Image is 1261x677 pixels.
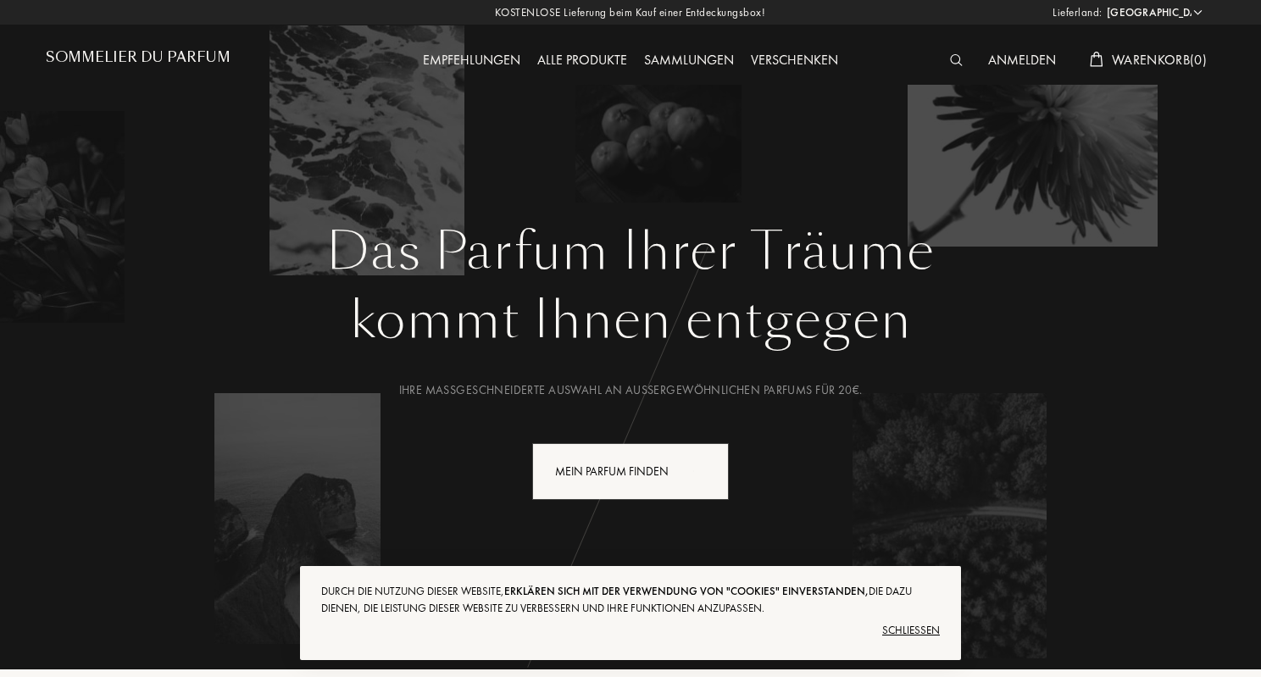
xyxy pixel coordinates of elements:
img: cart_white.svg [1090,52,1103,67]
div: animation [687,453,721,487]
div: Ihre maßgeschneiderte Auswahl an außergewöhnlichen Parfums für 20€. [58,381,1203,399]
span: Warenkorb ( 0 ) [1112,51,1207,69]
div: Mein Parfum finden [532,443,729,500]
a: Anmelden [980,51,1064,69]
a: Empfehlungen [414,51,529,69]
span: erklären sich mit der Verwendung von "Cookies" einverstanden, [504,584,869,598]
div: Durch die Nutzung dieser Website, die dazu dienen, die Leistung dieser Website zu verbessern und ... [321,583,940,617]
div: Sammlungen [636,50,742,72]
a: Sommelier du Parfum [46,49,231,72]
h1: Das Parfum Ihrer Träume [58,221,1203,282]
div: Anmelden [980,50,1064,72]
div: kommt Ihnen entgegen [58,282,1203,358]
img: search_icn_white.svg [950,54,963,66]
a: Verschenken [742,51,847,69]
div: Verschenken [742,50,847,72]
h1: Sommelier du Parfum [46,49,231,65]
a: Mein Parfum findenanimation [519,443,742,500]
a: Alle Produkte [529,51,636,69]
span: Lieferland: [1053,4,1103,21]
div: Schließen [321,617,940,644]
div: Empfehlungen [414,50,529,72]
a: Sammlungen [636,51,742,69]
div: Alle Produkte [529,50,636,72]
